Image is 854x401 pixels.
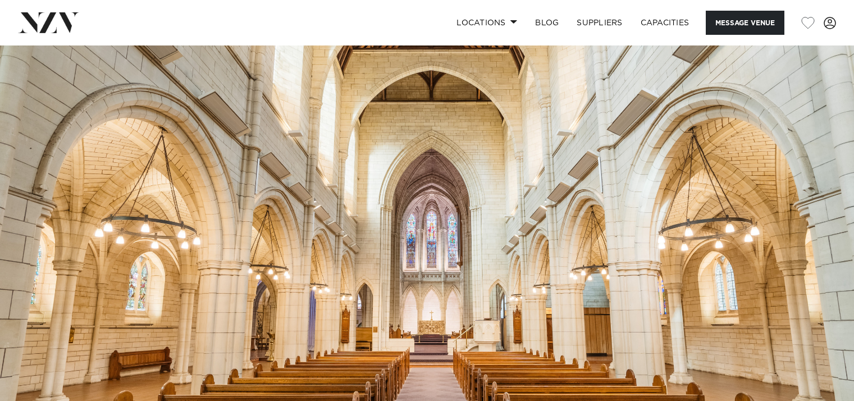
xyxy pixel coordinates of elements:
[568,11,631,35] a: SUPPLIERS
[447,11,526,35] a: Locations
[632,11,698,35] a: Capacities
[18,12,79,33] img: nzv-logo.png
[526,11,568,35] a: BLOG
[706,11,784,35] button: Message Venue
